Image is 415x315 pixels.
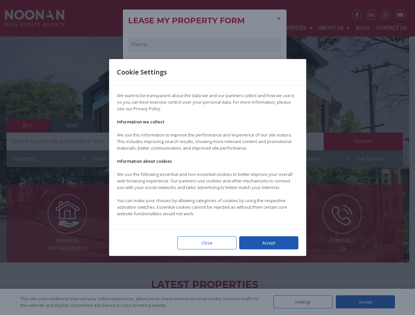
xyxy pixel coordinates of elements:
strong: Information we collect [117,119,164,125]
p: You can make your choices by allowing categories of cookies by using the respective activation sw... [117,197,298,217]
div: Cookie Settings [117,59,175,85]
p: We use the following essential and non-essential cookies to better improve your overall web brows... [117,171,298,191]
p: We use this information to improve the performance and experience of our site visitors. This incl... [117,132,298,151]
strong: Information about cookies [117,158,172,164]
div: Accept [239,236,298,249]
div: Close [177,236,237,249]
p: We want to be transparent about the data we and our partners collect and how we use it, so you ca... [117,92,298,112]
